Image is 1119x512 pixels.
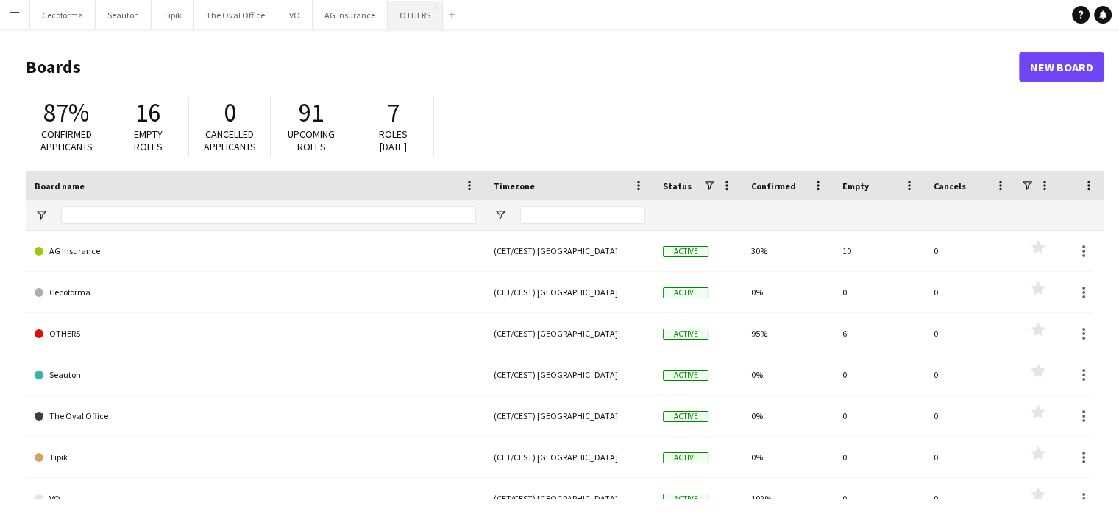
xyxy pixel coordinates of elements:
[40,127,93,153] span: Confirmed applicants
[35,313,476,354] a: OTHERS
[387,97,399,129] span: 7
[834,313,925,354] div: 6
[834,396,925,436] div: 0
[485,354,654,395] div: (CET/CEST) [GEOGRAPHIC_DATA]
[194,1,277,29] button: The Oval Office
[663,180,692,192] span: Status
[742,313,834,354] div: 95%
[152,1,194,29] button: Tipik
[388,1,443,29] button: OTHERS
[224,97,236,129] span: 0
[313,1,388,29] button: AG Insurance
[925,437,1016,477] div: 0
[925,272,1016,312] div: 0
[35,208,48,222] button: Open Filter Menu
[277,1,313,29] button: VO
[485,231,654,271] div: (CET/CEST) [GEOGRAPHIC_DATA]
[379,127,408,153] span: Roles [DATE]
[742,231,834,271] div: 30%
[925,231,1016,271] div: 0
[834,437,925,477] div: 0
[35,396,476,437] a: The Oval Office
[35,231,476,272] a: AG Insurance
[494,180,535,192] span: Timezone
[134,127,163,153] span: Empty roles
[925,354,1016,395] div: 0
[834,231,925,271] div: 10
[663,370,708,381] span: Active
[663,246,708,257] span: Active
[135,97,160,129] span: 16
[520,206,645,224] input: Timezone Filter Input
[35,437,476,478] a: Tipik
[485,272,654,312] div: (CET/CEST) [GEOGRAPHIC_DATA]
[663,494,708,505] span: Active
[35,272,476,313] a: Cecoforma
[834,354,925,395] div: 0
[485,313,654,354] div: (CET/CEST) [GEOGRAPHIC_DATA]
[663,411,708,422] span: Active
[485,437,654,477] div: (CET/CEST) [GEOGRAPHIC_DATA]
[742,437,834,477] div: 0%
[35,180,85,192] span: Board name
[925,396,1016,436] div: 0
[494,208,507,222] button: Open Filter Menu
[663,287,708,298] span: Active
[299,97,324,129] span: 91
[742,396,834,436] div: 0%
[204,127,256,153] span: Cancelled applicants
[96,1,152,29] button: Seauton
[934,180,966,192] span: Cancels
[43,97,89,129] span: 87%
[742,272,834,312] div: 0%
[1019,52,1104,82] a: New Board
[26,56,1019,78] h1: Boards
[842,180,869,192] span: Empty
[663,329,708,340] span: Active
[751,180,796,192] span: Confirmed
[35,354,476,396] a: Seauton
[288,127,335,153] span: Upcoming roles
[61,206,476,224] input: Board name Filter Input
[663,452,708,463] span: Active
[742,354,834,395] div: 0%
[925,313,1016,354] div: 0
[485,396,654,436] div: (CET/CEST) [GEOGRAPHIC_DATA]
[30,1,96,29] button: Cecoforma
[834,272,925,312] div: 0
